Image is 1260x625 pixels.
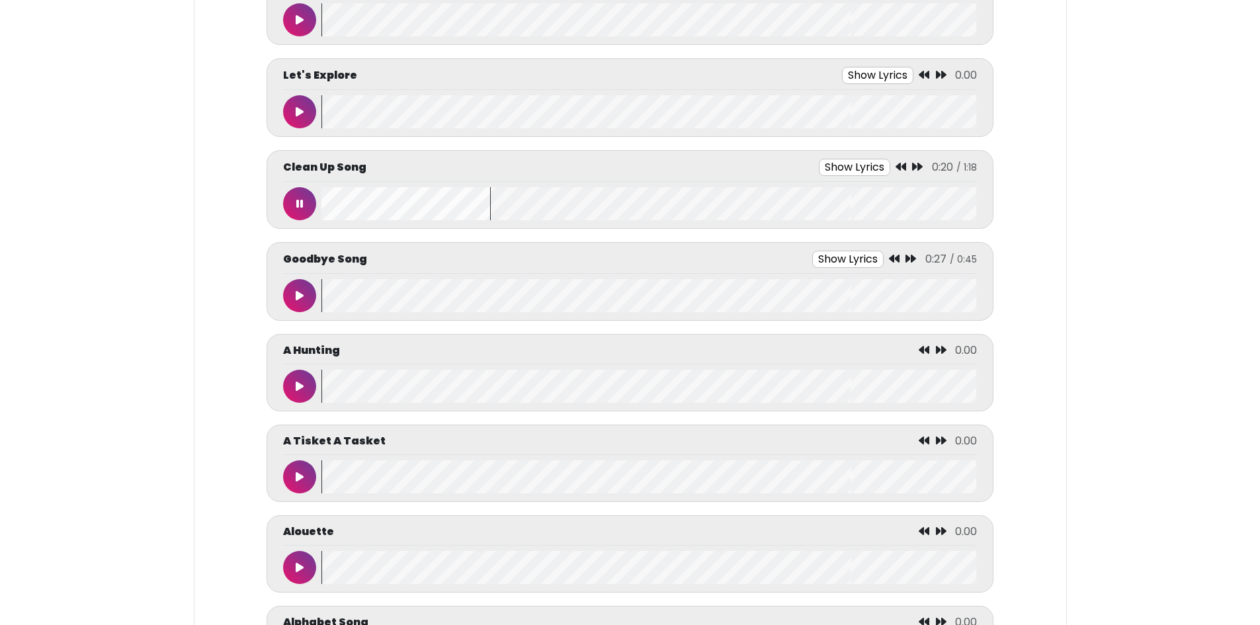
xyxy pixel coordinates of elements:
span: 0:20 [932,159,953,175]
span: 0.00 [955,67,977,83]
span: / 0:45 [950,253,977,266]
p: Alouette [283,524,334,540]
button: Show Lyrics [842,67,913,84]
button: Show Lyrics [812,251,884,268]
span: 0.00 [955,433,977,448]
span: 0.00 [955,343,977,358]
p: Goodbye Song [283,251,367,267]
span: / 1:18 [956,161,977,174]
p: A Tisket A Tasket [283,433,386,449]
button: Show Lyrics [819,159,890,176]
p: Clean Up Song [283,159,366,175]
p: Let's Explore [283,67,357,83]
span: 0.00 [955,524,977,539]
span: 0:27 [925,251,946,267]
p: A Hunting [283,343,340,358]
